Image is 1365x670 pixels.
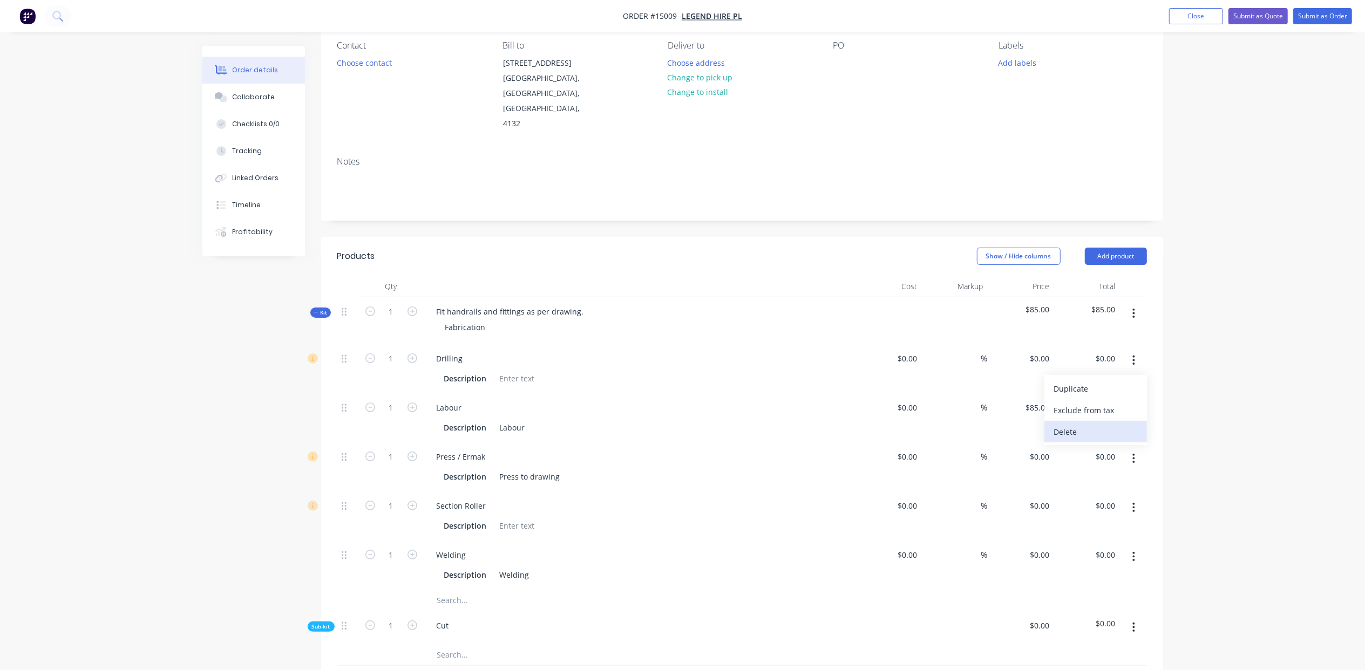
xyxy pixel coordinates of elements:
div: Description [440,469,491,484]
div: Linked Orders [232,173,279,183]
button: Close [1169,8,1223,24]
button: Exclude from tax [1044,399,1147,421]
button: Timeline [202,192,305,218]
span: % [981,401,988,414]
div: Fabrication [437,319,494,335]
div: Contact [337,40,485,51]
span: % [981,450,988,463]
div: Order details [232,65,278,75]
span: $85.00 [992,304,1050,315]
div: Labour [428,400,471,415]
span: $85.00 [1058,304,1116,315]
div: Cut [428,618,458,633]
button: Duplicate [1044,378,1147,399]
button: Change to install [662,85,734,99]
div: Cost [855,276,922,297]
div: Press / Ermak [428,449,494,464]
button: Delete [1044,421,1147,442]
input: Search... [437,590,653,611]
div: Drilling [428,351,472,366]
img: Factory [19,8,36,24]
div: Sub-kit [308,621,335,632]
div: Collaborate [232,92,275,102]
button: Tracking [202,138,305,165]
div: Description [440,518,491,534]
div: Checklists 0/0 [232,119,280,129]
span: % [981,352,988,365]
div: Delete [1054,424,1137,440]
div: Kit [310,307,331,318]
span: Order #15009 - [623,11,682,22]
div: Description [440,567,491,583]
span: % [981,500,988,512]
button: Submit as Quote [1228,8,1288,24]
div: Welding [428,547,475,563]
div: Tracking [232,146,262,156]
a: Legend Hire PL [682,11,742,22]
div: Duplicate [1054,381,1137,396]
button: Choose address [662,55,731,70]
div: Total [1054,276,1120,297]
div: Qty [359,276,424,297]
span: Kit [314,309,328,317]
div: Fit handrails and fittings as per drawing. [428,304,593,319]
div: PO [833,40,981,51]
div: Deliver to [668,40,816,51]
button: Checklists 0/0 [202,111,305,138]
button: Profitability [202,218,305,245]
div: Section Roller [428,498,495,514]
span: % [981,549,988,561]
div: Labels [999,40,1146,51]
button: Show / Hide columns [977,248,1061,265]
div: Price [988,276,1054,297]
button: Add labels [993,55,1042,70]
button: Add product [1085,248,1147,265]
button: Collaborate [202,84,305,111]
button: Order details [202,57,305,84]
div: Bill to [502,40,650,51]
span: $0.00 [992,620,1050,631]
span: Sub-kit [312,623,330,631]
span: $0.00 [1058,618,1116,629]
button: Submit as Order [1293,8,1352,24]
div: [GEOGRAPHIC_DATA], [GEOGRAPHIC_DATA], [GEOGRAPHIC_DATA], 4132 [503,71,593,131]
div: Exclude from tax [1054,402,1137,418]
div: [STREET_ADDRESS] [503,56,593,71]
div: Welding [495,567,534,583]
button: Change to pick up [662,70,738,85]
div: Press to drawing [495,469,565,484]
div: Notes [337,156,1147,167]
div: Markup [921,276,988,297]
div: [STREET_ADDRESS][GEOGRAPHIC_DATA], [GEOGRAPHIC_DATA], [GEOGRAPHIC_DATA], 4132 [494,55,602,132]
div: Products [337,250,375,263]
div: Description [440,371,491,386]
button: Linked Orders [202,165,305,192]
input: Search... [437,644,653,665]
div: Labour [495,420,529,435]
div: Profitability [232,227,273,237]
div: Description [440,420,491,435]
button: Choose contact [331,55,397,70]
div: Timeline [232,200,261,210]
